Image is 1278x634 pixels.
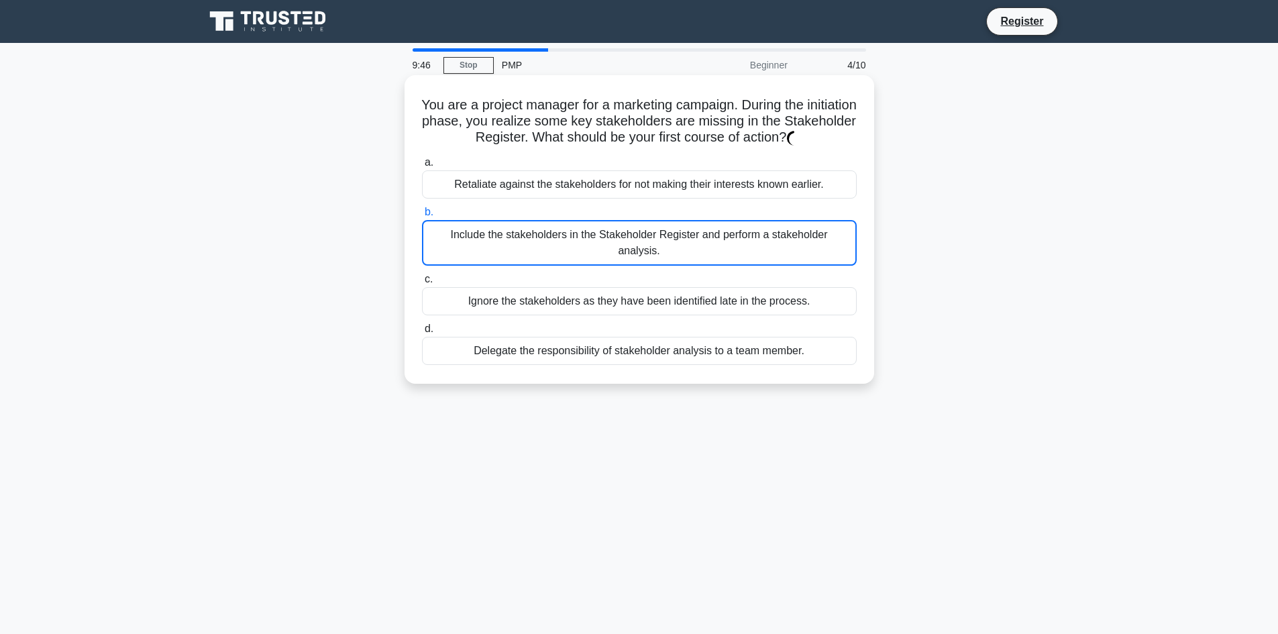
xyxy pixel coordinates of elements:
div: Beginner [678,52,796,78]
div: Include the stakeholders in the Stakeholder Register and perform a stakeholder analysis. [422,220,857,266]
h5: You are a project manager for a marketing campaign. During the initiation phase, you realize some... [421,97,858,146]
a: Stop [443,57,494,74]
span: c. [425,273,433,284]
div: PMP [494,52,678,78]
div: 4/10 [796,52,874,78]
div: 9:46 [405,52,443,78]
div: Delegate the responsibility of stakeholder analysis to a team member. [422,337,857,365]
span: d. [425,323,433,334]
span: a. [425,156,433,168]
a: Register [992,13,1051,30]
div: Retaliate against the stakeholders for not making their interests known earlier. [422,170,857,199]
span: b. [425,206,433,217]
div: Ignore the stakeholders as they have been identified late in the process. [422,287,857,315]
